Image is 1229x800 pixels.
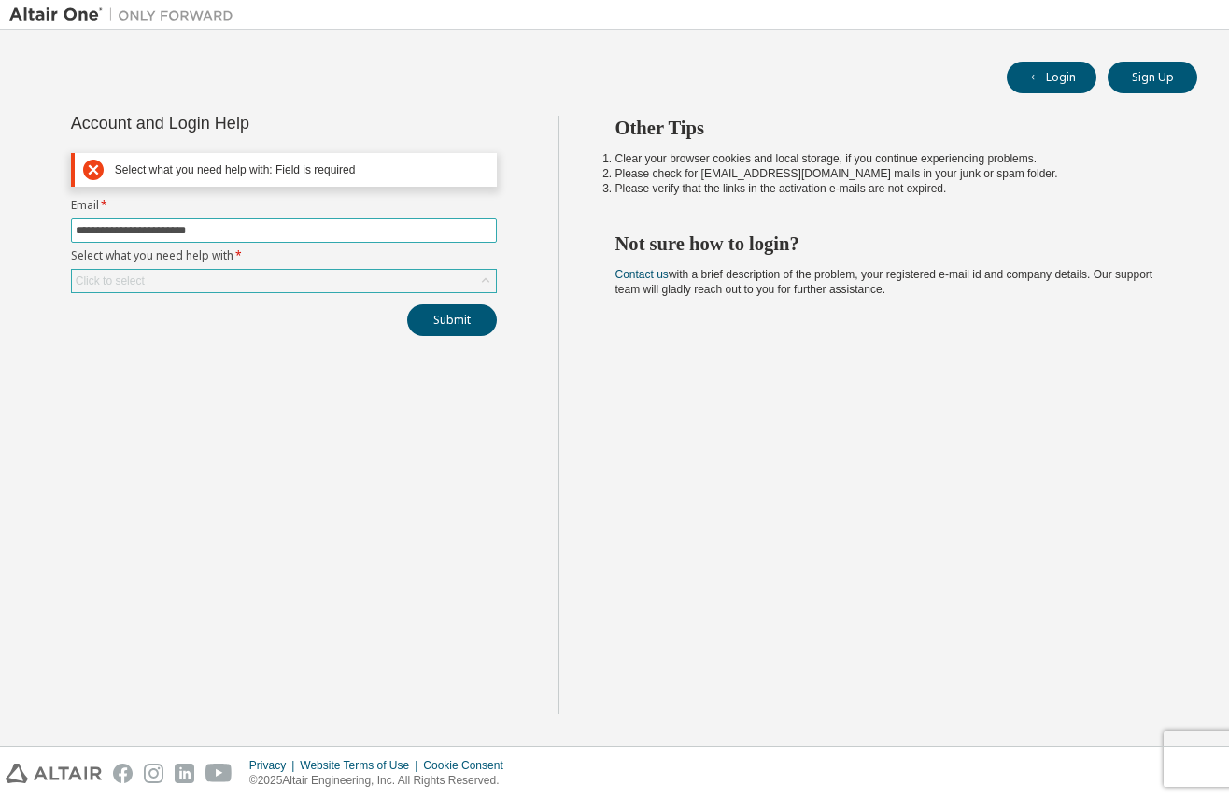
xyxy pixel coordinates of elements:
[76,274,145,288] div: Click to select
[423,758,514,773] div: Cookie Consent
[1007,62,1096,93] button: Login
[71,248,497,263] label: Select what you need help with
[615,166,1165,181] li: Please check for [EMAIL_ADDRESS][DOMAIN_NAME] mails in your junk or spam folder.
[72,270,496,292] div: Click to select
[615,151,1165,166] li: Clear your browser cookies and local storage, if you continue experiencing problems.
[249,773,515,789] p: © 2025 Altair Engineering, Inc. All Rights Reserved.
[115,163,488,177] div: Select what you need help with: Field is required
[205,764,233,783] img: youtube.svg
[249,758,300,773] div: Privacy
[175,764,194,783] img: linkedin.svg
[71,116,412,131] div: Account and Login Help
[1108,62,1197,93] button: Sign Up
[615,116,1165,140] h2: Other Tips
[615,232,1165,256] h2: Not sure how to login?
[615,268,669,281] a: Contact us
[615,268,1153,296] span: with a brief description of the problem, your registered e-mail id and company details. Our suppo...
[6,764,102,783] img: altair_logo.svg
[9,6,243,24] img: Altair One
[113,764,133,783] img: facebook.svg
[300,758,423,773] div: Website Terms of Use
[615,181,1165,196] li: Please verify that the links in the activation e-mails are not expired.
[71,198,497,213] label: Email
[144,764,163,783] img: instagram.svg
[407,304,497,336] button: Submit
